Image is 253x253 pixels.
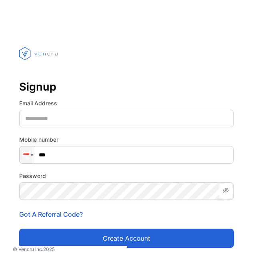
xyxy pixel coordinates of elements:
[19,32,59,75] img: vencru logo
[19,229,234,248] button: Create account
[19,99,234,107] label: Email Address
[19,210,234,219] p: Got A Referral Code?
[20,146,35,163] div: Indonesia: + 62
[19,135,234,144] label: Mobile number
[19,77,234,97] p: Signup
[19,172,234,180] label: Password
